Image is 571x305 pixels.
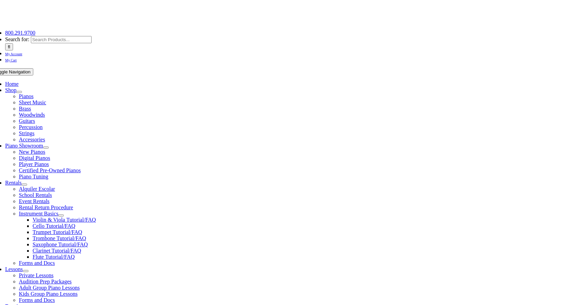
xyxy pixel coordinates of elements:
a: Rental Return Procedure [19,204,73,210]
span: My Cart [5,58,17,62]
button: Open submenu of Shop [16,91,22,93]
a: Clarinet Tutorial/FAQ [33,248,81,254]
a: Saxophone Tutorial/FAQ [33,242,88,247]
input: Search [5,43,13,50]
button: Open submenu of Instrument Basics [58,214,64,216]
a: Alquiler Escolar [19,186,55,192]
a: Forms and Docs [19,297,55,303]
a: Forms and Docs [19,260,55,266]
a: Brass [19,106,31,112]
input: Search Products... [31,36,92,43]
a: Accessories [19,137,45,142]
a: Home [5,81,19,87]
a: Trumpet Tutorial/FAQ [33,229,82,235]
a: Violin & Viola Tutorial/FAQ [33,217,96,223]
a: Trombone Tutorial/FAQ [33,235,86,241]
a: Woodwinds [19,112,45,118]
a: Percussion [19,124,43,130]
a: Shop [5,87,16,93]
a: Pianos [19,93,34,99]
button: Open submenu of Lessons [23,270,28,272]
a: Piano Tuning [19,174,48,179]
a: Lessons [5,266,23,272]
a: Cello Tutorial/FAQ [33,223,75,229]
a: Kids Group Piano Lessons [19,291,78,297]
button: Open submenu of Piano Showroom [43,146,49,149]
a: Event Rentals [19,198,49,204]
a: Instrument Basics [19,211,58,216]
a: Strings [19,130,34,136]
a: Flute Tutorial/FAQ [33,254,75,260]
span: Search for: [5,36,29,42]
span: My Account [5,52,22,56]
a: Guitars [19,118,35,124]
a: Audition Prep Packages [19,279,72,284]
a: Adult Group Piano Lessons [19,285,80,291]
a: My Cart [5,57,17,62]
a: 800.291.9700 [5,30,35,36]
a: My Account [5,50,22,56]
button: Open submenu of Rentals [22,184,27,186]
a: Player Pianos [19,161,49,167]
a: Sheet Music [19,99,46,105]
a: School Rentals [19,192,52,198]
a: Private Lessons [19,272,53,278]
a: Rentals [5,180,22,186]
a: Digital Pianos [19,155,50,161]
a: Certified Pre-Owned Pianos [19,167,81,173]
a: New Pianos [19,149,45,155]
a: Piano Showroom [5,143,43,149]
